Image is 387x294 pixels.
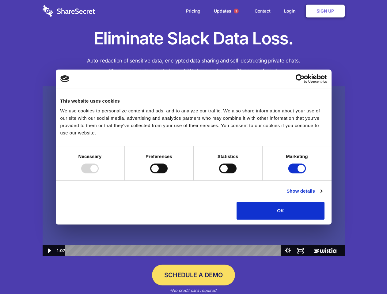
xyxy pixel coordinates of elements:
[234,9,239,13] span: 1
[356,263,380,287] iframe: Drift Widget Chat Controller
[43,245,55,256] button: Play Video
[307,245,344,256] a: Wistia Logo -- Learn More
[60,75,70,82] img: logo
[249,2,277,21] a: Contact
[78,154,102,159] strong: Necessary
[169,288,218,293] em: *No credit card required.
[237,202,324,220] button: OK
[278,2,305,21] a: Login
[60,97,327,105] div: This website uses cookies
[180,2,207,21] a: Pricing
[294,245,307,256] button: Fullscreen
[282,245,294,256] button: Show settings menu
[286,187,322,195] a: Show details
[306,5,345,17] a: Sign Up
[43,5,95,17] img: logo-wordmark-white-trans-d4663122ce5f474addd5e946df7df03e33cb6a1c49d2221995e7729f52c070b2.svg
[152,265,235,285] a: Schedule a Demo
[43,28,345,50] h1: Eliminate Slack Data Loss.
[70,245,279,256] div: Playbar
[43,56,345,76] h4: Auto-redaction of sensitive data, encrypted data sharing and self-destructing private chats. Shar...
[146,154,172,159] strong: Preferences
[43,86,345,256] img: Sharesecret
[218,154,238,159] strong: Statistics
[286,154,308,159] strong: Marketing
[60,107,327,137] div: We use cookies to personalize content and ads, and to analyze our traffic. We also share informat...
[273,74,327,83] a: Usercentrics Cookiebot - opens in a new window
